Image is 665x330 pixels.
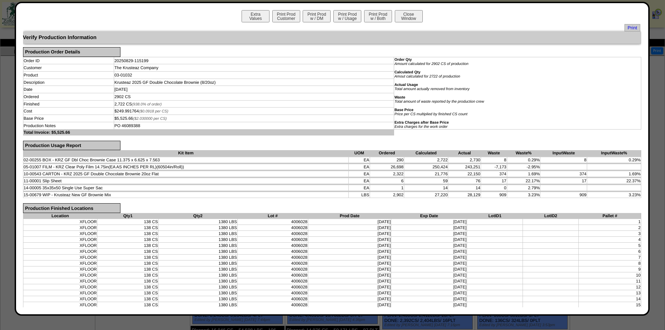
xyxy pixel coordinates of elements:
[308,230,391,236] td: [DATE]
[114,72,394,79] td: 03-01032
[308,242,391,248] td: [DATE]
[370,171,404,177] td: 2,322
[237,219,308,225] td: 4006028
[97,260,158,266] td: 138 CS
[97,284,158,290] td: 138 CS
[579,296,641,302] td: 14
[308,278,391,284] td: [DATE]
[404,157,448,163] td: 2,722
[404,150,448,156] th: Calculated
[23,296,97,302] td: XFLOOR
[540,178,587,184] td: 17
[23,157,349,163] td: 02-00255 BOX - KRZ GF Dbl Choc Brownie Case 11.375 x 6.625 x 7.563
[540,150,587,156] th: InputWaste
[303,10,331,22] button: Print Prodw / DM
[23,64,114,72] td: Customer
[158,260,237,266] td: 1380 LBS
[114,122,394,129] td: PO 46089388
[394,62,468,66] i: Amount calculated for 2902 CS of production
[23,302,97,308] td: XFLOOR
[404,192,448,198] td: 27,220
[158,272,237,278] td: 1380 LBS
[507,178,540,184] td: 22.17%
[308,296,391,302] td: [DATE]
[467,213,523,219] th: LotID1
[139,109,168,113] span: ($0.0918 per CS)
[370,157,404,163] td: 290
[237,266,308,272] td: 4006028
[308,260,391,266] td: [DATE]
[391,248,467,254] td: [DATE]
[523,213,579,219] th: LotID2
[23,272,97,278] td: XFLOOR
[349,164,370,170] td: EA
[133,117,167,121] span: ($2.030000 per CS)
[97,230,158,236] td: 138 CS
[481,157,507,163] td: 8
[23,203,120,213] div: Production Finished Locations
[23,230,97,236] td: XFLOOR
[349,171,370,177] td: EA
[114,100,394,108] td: 2,722 CS
[114,79,394,86] td: Krusteaz 2025 GF Double Chocolate Brownie (8/20oz)
[364,10,392,22] button: Print Prodw / Both
[158,290,237,296] td: 1380 LBS
[507,171,540,177] td: 1.69%
[23,219,97,225] td: XFLOOR
[349,150,370,156] th: UOM
[114,86,394,93] td: [DATE]
[448,192,481,198] td: 28,129
[394,100,484,104] i: Total amount of waste reported by the production crew
[404,171,448,177] td: 21,776
[391,242,467,248] td: [DATE]
[158,248,237,254] td: 1380 LBS
[394,83,418,87] b: Actual Usage
[158,296,237,302] td: 1380 LBS
[23,242,97,248] td: XFLOOR
[481,192,507,198] td: 909
[391,284,467,290] td: [DATE]
[158,266,237,272] td: 1380 LBS
[308,254,391,260] td: [DATE]
[97,254,158,260] td: 138 CS
[394,87,470,91] i: Total amount actually removed from inventory
[481,150,507,156] th: Waste
[391,230,467,236] td: [DATE]
[97,219,158,225] td: 138 CS
[370,178,404,184] td: 6
[308,272,391,278] td: [DATE]
[394,58,412,62] b: Order Qty
[23,122,114,129] td: Production Notes
[23,213,97,219] th: Location
[579,242,641,248] td: 5
[308,266,391,272] td: [DATE]
[579,260,641,266] td: 8
[579,213,641,219] th: Pallet #
[540,157,587,163] td: 8
[272,10,300,22] button: Print ProdCustomer
[448,178,481,184] td: 76
[540,192,587,198] td: 909
[308,302,391,308] td: [DATE]
[579,284,641,290] td: 12
[97,290,158,296] td: 138 CS
[349,185,370,191] td: EA
[625,24,640,31] a: Print
[23,225,97,230] td: XFLOOR
[370,192,404,198] td: 2,902
[237,248,308,254] td: 4006028
[391,296,467,302] td: [DATE]
[448,164,481,170] td: 243,251
[587,192,641,198] td: 3.23%
[23,31,642,44] div: Verify Production Information
[394,125,448,129] i: Extra charges for the work order
[349,192,370,198] td: LBS
[391,213,467,219] th: Exp Date
[579,248,641,254] td: 6
[23,236,97,242] td: XFLOOR
[23,47,120,57] div: Production Order Details
[579,266,641,272] td: 9
[237,254,308,260] td: 4006028
[394,74,460,79] i: Amout calculated for 2722 of production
